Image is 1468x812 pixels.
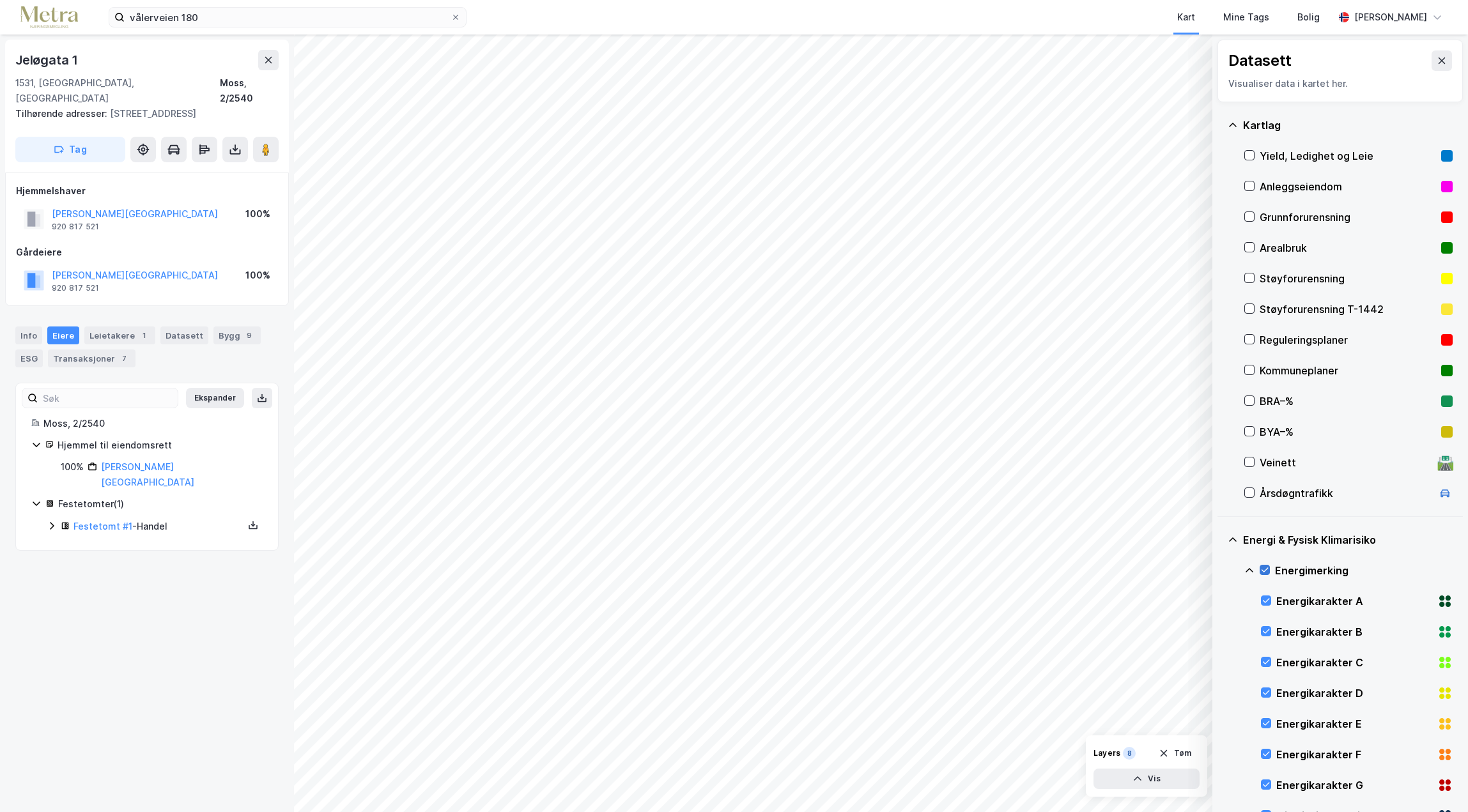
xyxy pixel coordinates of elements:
[15,50,81,70] div: Jeløgata 1
[1243,532,1453,548] div: Energi & Fysisk Klimarisiko
[73,519,243,534] div: - Handel
[1260,302,1436,317] div: Støyforurensning T-1442
[1228,50,1292,71] div: Datasett
[1177,10,1195,25] div: Kart
[73,521,132,532] a: Festetomt #1
[1260,332,1436,348] div: Reguleringsplaner
[160,326,208,344] div: Datasett
[16,245,278,260] div: Gårdeiere
[1260,424,1436,440] div: BYA–%
[1404,751,1468,812] div: Kontrollprogram for chat
[1276,686,1432,701] div: Energikarakter D
[1276,778,1432,793] div: Energikarakter G
[1260,455,1432,470] div: Veinett
[1275,563,1453,578] div: Energimerking
[186,388,244,408] button: Ekspander
[1260,240,1436,256] div: Arealbruk
[61,459,84,475] div: 100%
[1404,751,1468,812] iframe: Chat Widget
[1276,655,1432,670] div: Energikarakter C
[1276,716,1432,732] div: Energikarakter E
[243,329,256,342] div: 9
[1276,594,1432,609] div: Energikarakter A
[1093,769,1200,789] button: Vis
[1260,486,1432,501] div: Årsdøgntrafikk
[245,268,270,283] div: 100%
[58,496,263,512] div: Festetomter ( 1 )
[1093,748,1120,758] div: Layers
[1150,743,1200,763] button: Tøm
[213,326,261,344] div: Bygg
[1276,624,1432,640] div: Energikarakter B
[1354,10,1427,25] div: [PERSON_NAME]
[1260,148,1436,164] div: Yield, Ledighet og Leie
[137,329,150,342] div: 1
[1228,76,1452,91] div: Visualiser data i kartet her.
[48,349,135,367] div: Transaksjoner
[15,75,220,106] div: 1531, [GEOGRAPHIC_DATA], [GEOGRAPHIC_DATA]
[1297,10,1320,25] div: Bolig
[52,222,99,232] div: 920 817 521
[220,75,279,106] div: Moss, 2/2540
[1276,747,1432,762] div: Energikarakter F
[20,6,78,29] img: metra-logo.256734c3b2bbffee19d4.png
[1123,747,1136,760] div: 8
[1260,179,1436,194] div: Anleggseiendom
[15,326,42,344] div: Info
[101,461,194,487] a: [PERSON_NAME][GEOGRAPHIC_DATA]
[15,108,110,119] span: Tilhørende adresser:
[1260,271,1436,286] div: Støyforurensning
[1260,210,1436,225] div: Grunnforurensning
[118,352,130,365] div: 7
[1260,363,1436,378] div: Kommuneplaner
[38,388,178,408] input: Søk
[15,137,125,162] button: Tag
[58,438,263,453] div: Hjemmel til eiendomsrett
[1223,10,1269,25] div: Mine Tags
[47,326,79,344] div: Eiere
[43,416,263,431] div: Moss, 2/2540
[15,349,43,367] div: ESG
[16,183,278,199] div: Hjemmelshaver
[1437,454,1454,471] div: 🛣️
[1243,118,1453,133] div: Kartlag
[84,326,155,344] div: Leietakere
[52,283,99,293] div: 920 817 521
[1260,394,1436,409] div: BRA–%
[15,106,268,121] div: [STREET_ADDRESS]
[245,206,270,222] div: 100%
[125,8,451,27] input: Søk på adresse, matrikkel, gårdeiere, leietakere eller personer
